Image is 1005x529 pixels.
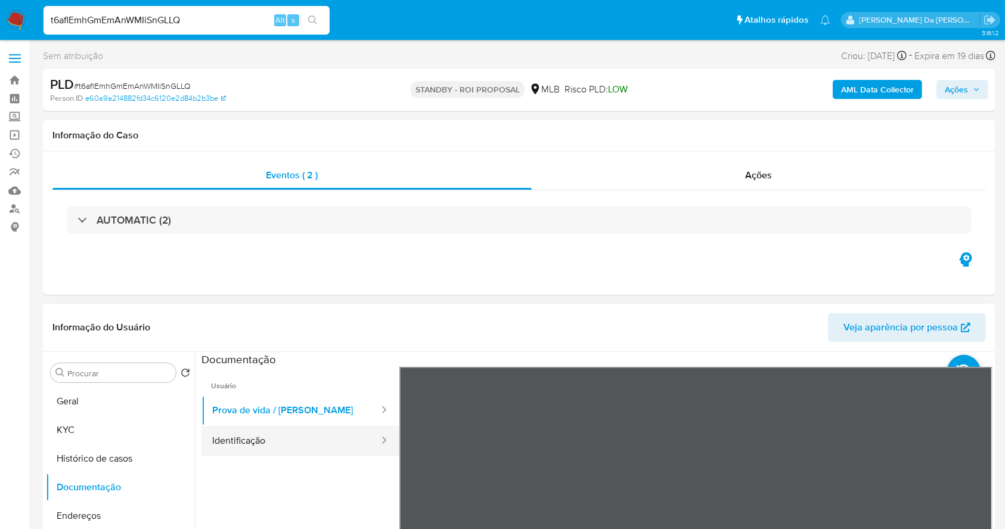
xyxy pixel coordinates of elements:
[608,82,628,96] span: LOW
[46,416,195,444] button: KYC
[52,129,986,141] h1: Informação do Caso
[181,368,190,381] button: Retornar ao pedido padrão
[46,444,195,473] button: Histórico de casos
[833,80,922,99] button: AML Data Collector
[97,214,171,227] h3: AUTOMATIC (2)
[291,14,295,26] span: s
[50,75,74,94] b: PLD
[50,93,83,104] b: Person ID
[914,50,984,63] span: Expira em 19 dias
[529,83,560,96] div: MLB
[909,48,912,64] span: -
[936,80,988,99] button: Ações
[44,13,330,28] input: Pesquise usuários ou casos...
[843,313,958,342] span: Veja aparência por pessoa
[67,368,171,379] input: Procurar
[841,80,914,99] b: AML Data Collector
[564,83,628,96] span: Risco PLD:
[46,473,195,502] button: Documentação
[275,14,285,26] span: Alt
[85,93,226,104] a: e60a9a214882fd34c6120e2d84b2b3be
[46,387,195,416] button: Geral
[300,12,325,29] button: search-icon
[984,14,996,26] a: Sair
[820,15,830,25] a: Notificações
[74,80,191,92] span: # t6aflEmhGmEmAnWMIiSnGLLQ
[746,168,773,182] span: Ações
[266,168,318,182] span: Eventos ( 2 )
[55,368,65,378] button: Procurar
[52,321,150,333] h1: Informação do Usuário
[945,80,968,99] span: Ações
[745,14,808,26] span: Atalhos rápidos
[411,81,525,98] p: STANDBY - ROI PROPOSAL
[841,48,907,64] div: Criou: [DATE]
[43,50,103,63] span: Sem atribuição
[67,206,972,234] div: AUTOMATIC (2)
[828,313,986,342] button: Veja aparência por pessoa
[860,14,980,26] p: patricia.varelo@mercadopago.com.br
